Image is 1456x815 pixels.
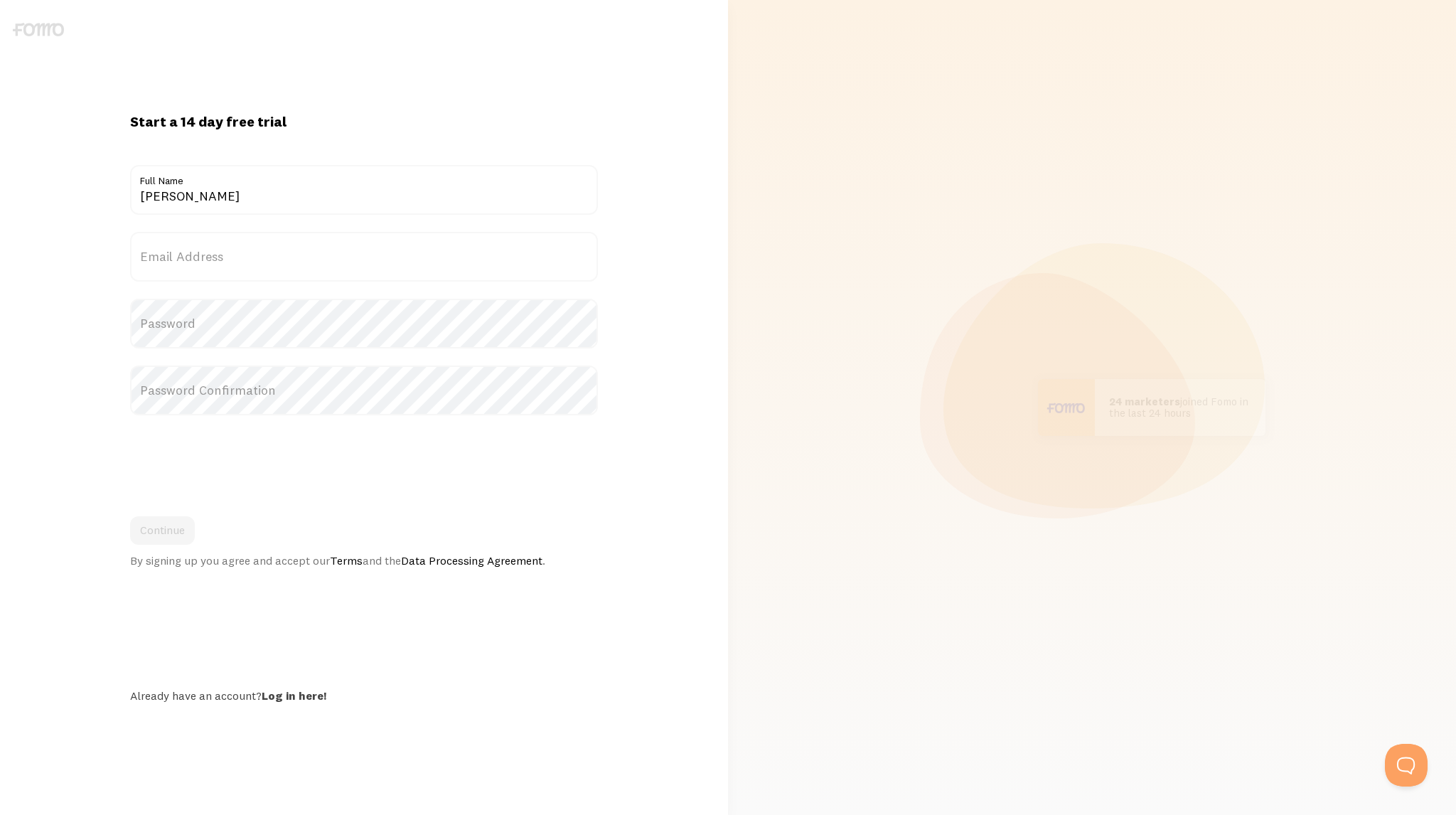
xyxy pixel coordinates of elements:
label: Full Name [130,165,599,189]
a: Terms [330,553,363,568]
label: Password Confirmation [130,366,599,415]
label: Email Address [130,232,599,282]
iframe: Help Scout Beacon - Open [1385,744,1428,787]
h1: Start a 14 day free trial [130,112,599,131]
div: Already have an account? [130,688,599,703]
label: Password [130,299,599,348]
img: fomo-logo-gray-b99e0e8ada9f9040e2984d0d95b3b12da0074ffd48d1e5cb62ac37fc77b0b268.svg [13,23,64,36]
img: User avatar [1038,379,1095,436]
iframe: reCAPTCHA [130,432,346,488]
b: 24 marketers [1109,395,1180,408]
div: By signing up you agree and accept our and the . [130,553,599,568]
a: Log in here! [262,688,326,703]
a: Data Processing Agreement [401,553,542,568]
p: joined Fomo in the last 24 hours [1109,396,1251,420]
